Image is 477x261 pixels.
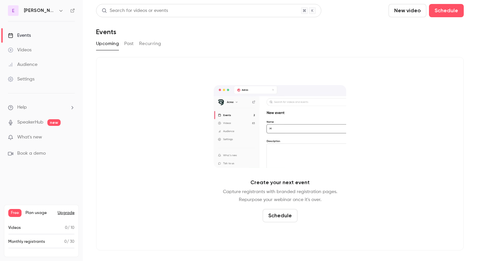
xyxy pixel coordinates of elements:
[102,7,168,14] div: Search for videos or events
[8,61,37,68] div: Audience
[17,150,46,157] span: Book a demo
[17,104,27,111] span: Help
[65,225,75,231] p: / 10
[250,179,310,186] p: Create your next event
[64,240,67,244] span: 0
[8,76,34,82] div: Settings
[8,225,21,231] p: Videos
[96,38,119,49] button: Upcoming
[8,47,31,53] div: Videos
[12,7,15,14] span: E
[26,210,54,216] span: Plan usage
[223,188,337,204] p: Capture registrants with branded registration pages. Repurpose your webinar once it's over.
[47,119,61,126] span: new
[65,226,68,230] span: 0
[8,104,75,111] li: help-dropdown-opener
[64,239,75,245] p: / 30
[429,4,464,17] button: Schedule
[8,209,22,217] span: Free
[8,239,45,245] p: Monthly registrants
[389,4,426,17] button: New video
[17,119,43,126] a: SpeakerHub
[8,32,31,39] div: Events
[139,38,161,49] button: Recurring
[24,7,56,14] h6: [PERSON_NAME] connects [GEOGRAPHIC_DATA]
[124,38,134,49] button: Past
[263,209,297,222] button: Schedule
[17,134,42,141] span: What's new
[96,28,116,36] h1: Events
[58,210,75,216] button: Upgrade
